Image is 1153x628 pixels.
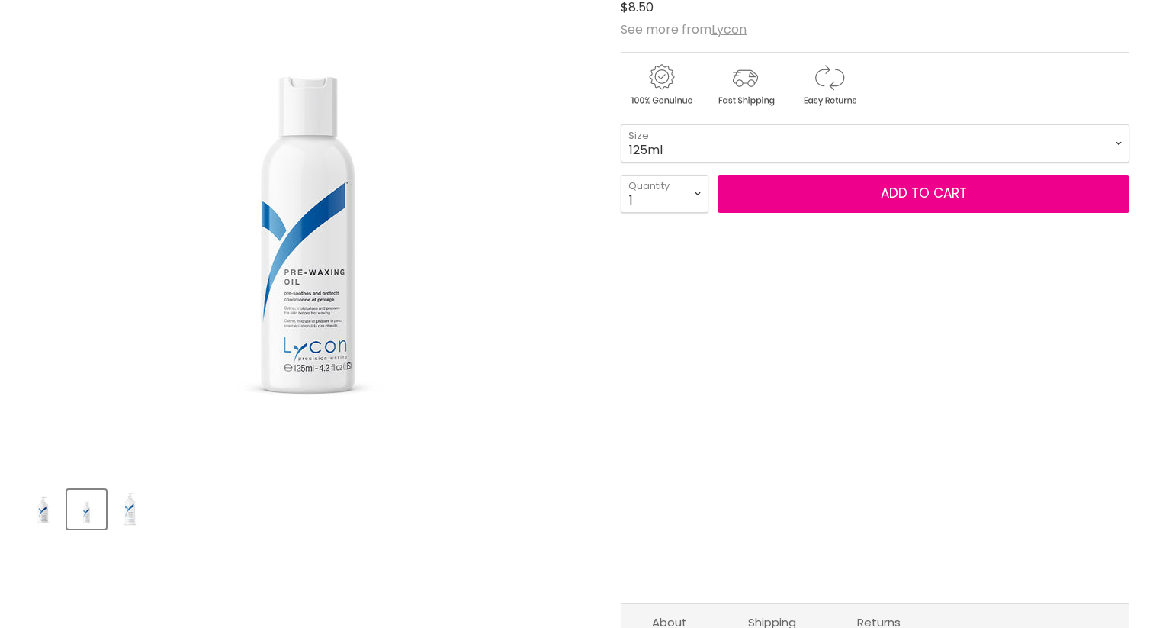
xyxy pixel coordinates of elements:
span: See more from [621,21,747,38]
img: genuine.gif [621,62,702,108]
img: Lycon Pre Waxing Oil [25,491,61,527]
img: returns.gif [788,62,869,108]
img: Lycon Pre Waxing Oil [112,491,148,527]
span: Add to cart [881,184,967,202]
button: Lycon Pre Waxing Oil [111,490,149,529]
button: Lycon Pre Waxing Oil [24,490,63,529]
button: Lycon Pre Waxing Oil [67,490,106,529]
div: Product thumbnails [21,485,596,529]
a: Lycon [711,21,747,38]
img: Lycon Pre Waxing Oil [69,491,104,527]
button: Add to cart [718,175,1129,213]
select: Quantity [621,175,708,213]
img: shipping.gif [705,62,785,108]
